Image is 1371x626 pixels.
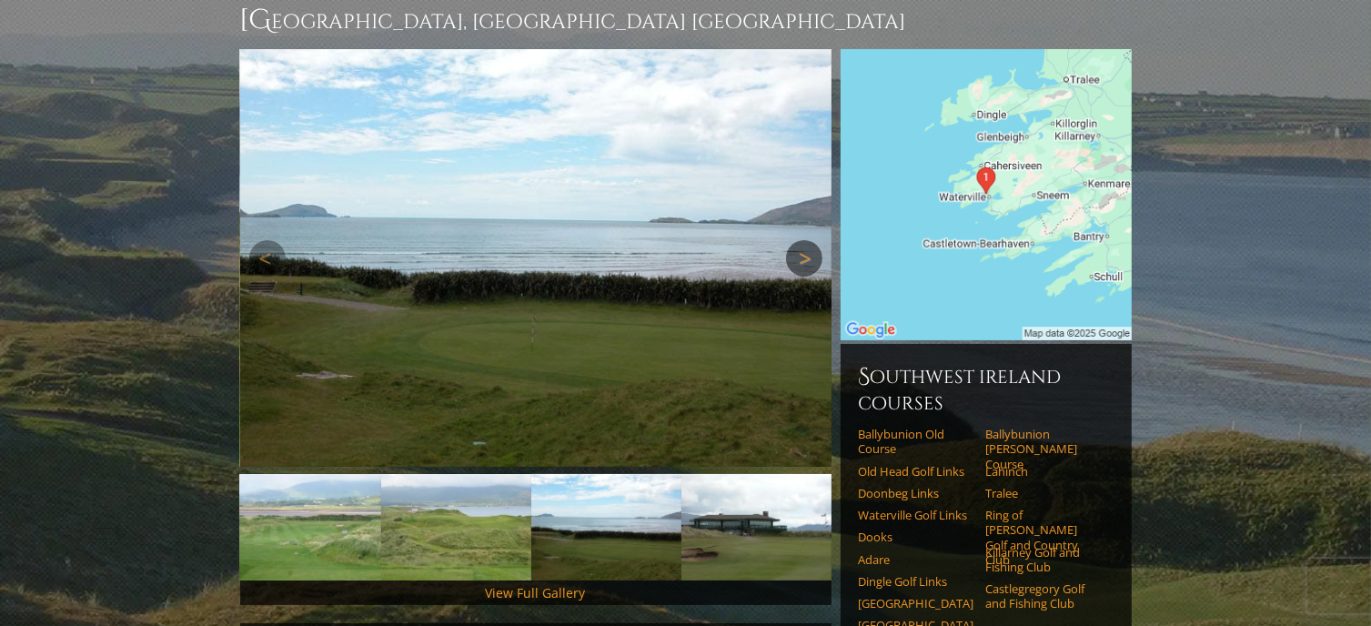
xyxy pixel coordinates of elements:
img: Google Map of Waterville Golf Links, Waterville Ireland [841,49,1132,340]
a: Doonbeg Links [859,486,974,500]
a: Next [786,240,822,277]
h1: [GEOGRAPHIC_DATA], [GEOGRAPHIC_DATA] [GEOGRAPHIC_DATA] [240,2,1132,38]
a: Dooks [859,530,974,544]
a: Castlegregory Golf and Fishing Club [986,581,1102,611]
a: Ring of [PERSON_NAME] Golf and Country Club [986,508,1102,567]
a: Dingle Golf Links [859,574,974,589]
a: Waterville Golf Links [859,508,974,522]
a: Ballybunion [PERSON_NAME] Course [986,427,1102,471]
a: Ballybunion Old Course [859,427,974,457]
a: [GEOGRAPHIC_DATA] [859,596,974,611]
a: Adare [859,552,974,567]
a: Old Head Golf Links [859,464,974,479]
a: View Full Gallery [486,584,586,601]
a: Previous [249,240,286,277]
a: Killarney Golf and Fishing Club [986,545,1102,575]
a: Tralee [986,486,1102,500]
a: Lahinch [986,464,1102,479]
h6: Southwest Ireland Courses [859,362,1114,416]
